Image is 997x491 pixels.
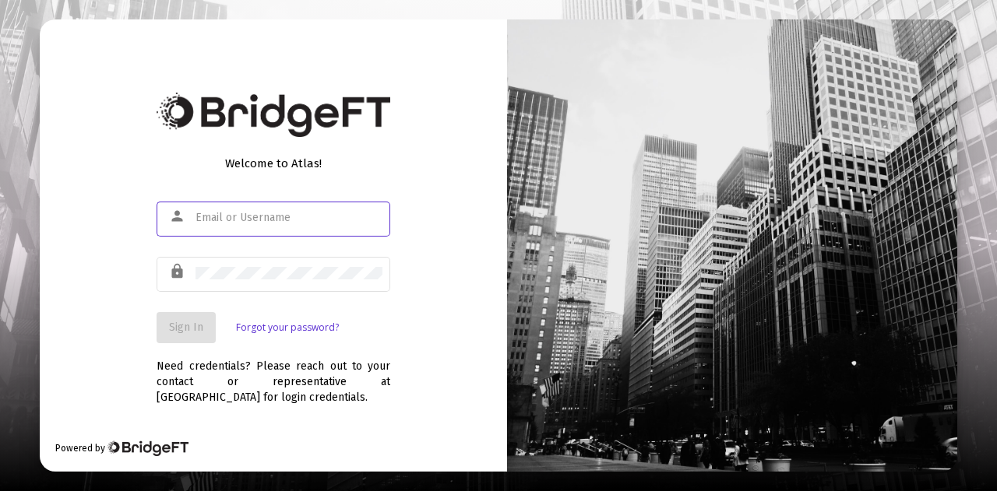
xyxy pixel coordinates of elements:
input: Email or Username [196,212,382,224]
div: Need credentials? Please reach out to your contact or representative at [GEOGRAPHIC_DATA] for log... [157,343,390,405]
div: Welcome to Atlas! [157,156,390,171]
button: Sign In [157,312,216,343]
mat-icon: person [169,207,188,226]
img: Bridge Financial Technology Logo [157,93,390,137]
mat-icon: lock [169,262,188,281]
a: Forgot your password? [236,320,339,335]
img: Bridge Financial Technology Logo [107,440,188,456]
div: Powered by [55,440,188,456]
span: Sign In [169,321,203,334]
